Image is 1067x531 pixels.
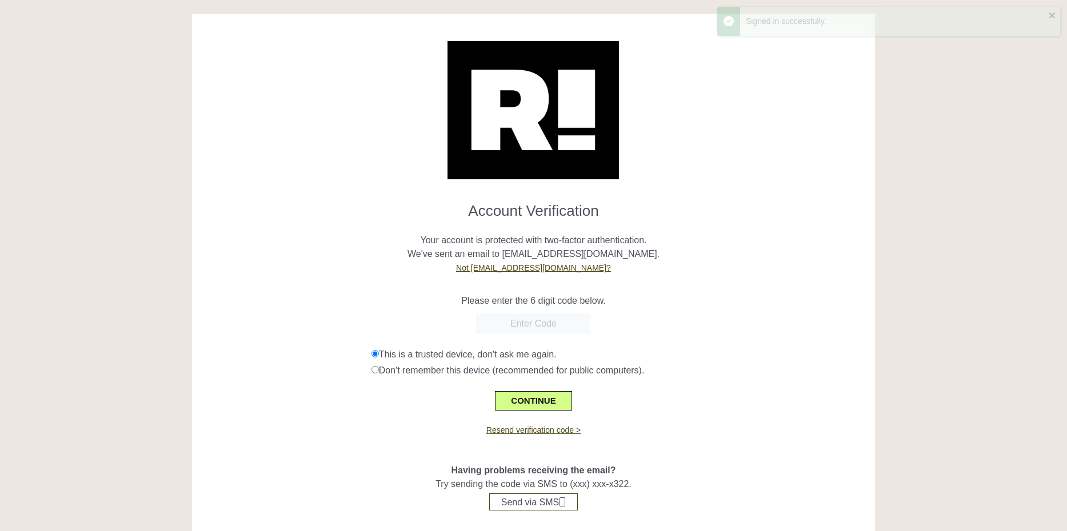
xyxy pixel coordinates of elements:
[476,313,590,334] input: Enter Code
[486,425,581,435] a: Resend verification code >
[201,193,866,220] h1: Account Verification
[447,41,619,179] img: Retention.com
[489,493,578,510] button: Send via SMS
[746,15,1049,27] div: Signed in successfully.
[451,465,616,475] span: Having problems receiving the email?
[456,263,611,272] a: Not [EMAIL_ADDRESS][DOMAIN_NAME]?
[495,391,572,411] button: CONTINUE
[371,348,866,361] div: This is a trusted device, don't ask me again.
[371,364,866,377] div: Don't remember this device (recommended for public computers).
[201,220,866,275] p: Your account is protected with two-factor authentication. We've sent an email to [EMAIL_ADDRESS][...
[201,436,866,510] div: Try sending the code via SMS to (xxx) xxx-x322.
[201,294,866,308] p: Please enter the 6 digit code below.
